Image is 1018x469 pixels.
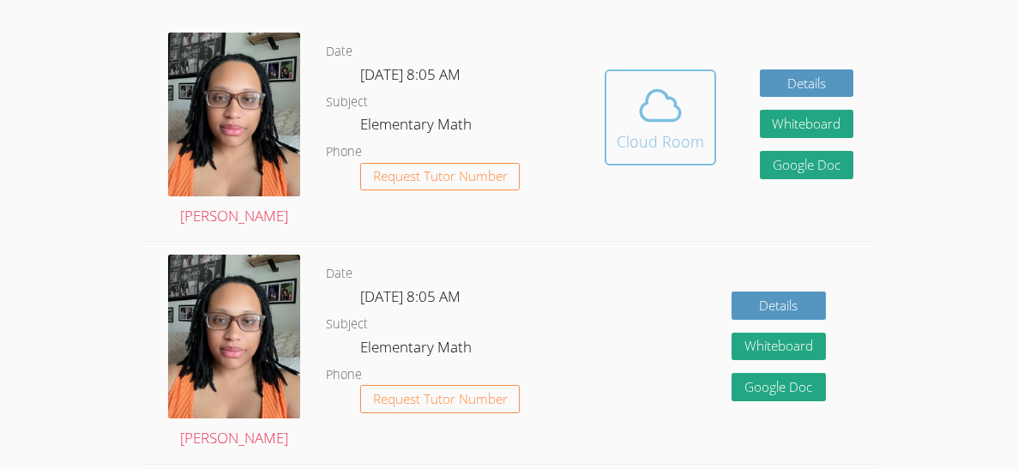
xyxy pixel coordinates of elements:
img: IMG_1388.jpeg [168,255,300,418]
a: [PERSON_NAME] [168,33,300,228]
span: [DATE] 8:05 AM [360,286,461,306]
dt: Phone [326,141,362,163]
a: Details [760,69,854,98]
span: [DATE] 8:05 AM [360,64,461,84]
span: Request Tutor Number [373,170,508,183]
a: Details [732,292,826,320]
dd: Elementary Math [360,335,475,364]
a: Google Doc [732,373,826,401]
dt: Subject [326,314,368,335]
img: IMG_1388.jpeg [168,33,300,195]
dt: Date [326,41,352,63]
a: [PERSON_NAME] [168,255,300,450]
span: Request Tutor Number [373,393,508,406]
div: Cloud Room [617,129,704,153]
button: Cloud Room [605,69,716,165]
dt: Phone [326,364,362,386]
a: Google Doc [760,151,854,179]
dd: Elementary Math [360,112,475,141]
button: Whiteboard [732,333,826,361]
dt: Date [326,263,352,285]
button: Request Tutor Number [360,385,521,413]
dt: Subject [326,92,368,113]
button: Whiteboard [760,110,854,138]
button: Request Tutor Number [360,163,521,191]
